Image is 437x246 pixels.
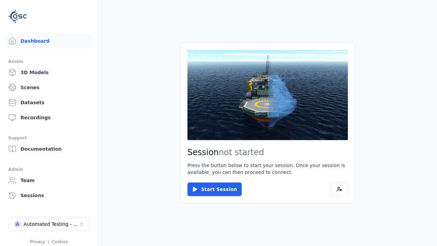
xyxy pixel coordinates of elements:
a: Sessions [5,189,93,202]
div: Admin [8,165,90,174]
a: 3D Models [5,66,93,79]
div: Support [8,134,90,142]
a: Datasets [5,96,93,109]
div: Assets [8,57,90,66]
a: Recordings [5,111,93,124]
div: Automated Testing - Playwright [24,221,79,228]
button: Start Session [187,182,242,196]
button: Select a workspace [8,217,90,231]
a: Dashboard [5,34,93,48]
a: Scenes [5,81,93,94]
a: Privacy [30,240,45,244]
span: | [48,240,49,244]
span: not started [219,148,264,157]
a: Documentation [5,142,93,156]
div: A [14,221,21,228]
img: Logo [8,7,27,26]
a: Cookies [52,240,68,244]
p: Press the button below to start your session. Once your session is available, you can then procee... [187,162,348,176]
a: Team [5,174,93,187]
h2: Session [187,147,348,158]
